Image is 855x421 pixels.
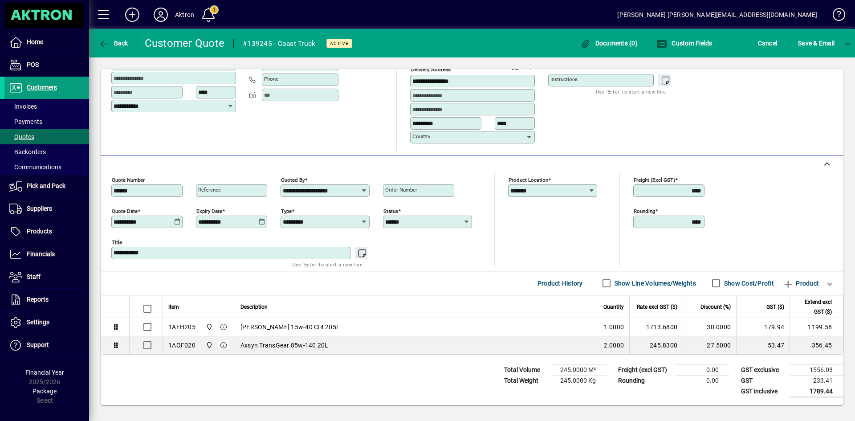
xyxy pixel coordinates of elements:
[614,375,676,386] td: Rounding
[383,208,398,214] mat-label: Status
[240,302,268,312] span: Description
[4,311,89,334] a: Settings
[604,323,624,331] span: 1.0000
[198,187,221,193] mat-label: Reference
[635,323,677,331] div: 1713.6800
[553,375,607,386] td: 245.0000 Kg
[790,386,843,397] td: 1789.44
[243,37,315,51] div: #139245 - Coast Truck
[4,114,89,129] a: Payments
[783,276,819,290] span: Product
[637,302,677,312] span: Rate excl GST ($)
[500,375,553,386] td: Total Weight
[617,8,817,22] div: [PERSON_NAME] [PERSON_NAME][EMAIL_ADDRESS][DOMAIN_NAME]
[509,59,523,74] a: View on map
[4,54,89,76] a: POS
[385,187,417,193] mat-label: Order number
[4,99,89,114] a: Invoices
[4,289,89,311] a: Reports
[27,38,43,45] span: Home
[700,302,731,312] span: Discount (%)
[758,36,778,50] span: Cancel
[27,273,41,280] span: Staff
[656,40,712,47] span: Custom Fields
[27,205,52,212] span: Suppliers
[9,163,61,171] span: Communications
[118,7,147,23] button: Add
[27,84,57,91] span: Customers
[737,386,790,397] td: GST inclusive
[596,86,666,97] mat-hint: Use 'Enter' to start a new line
[112,239,122,245] mat-label: Title
[281,208,292,214] mat-label: Type
[722,279,774,288] label: Show Cost/Profit
[9,148,46,155] span: Backorders
[4,334,89,356] a: Support
[204,322,214,332] span: Central
[794,35,839,51] button: Save & Email
[614,364,676,375] td: Freight (excl GST)
[27,182,65,189] span: Pick and Pack
[4,31,89,53] a: Home
[798,36,835,50] span: ave & Email
[27,341,49,348] span: Support
[89,35,138,51] app-page-header-button: Back
[9,103,37,110] span: Invoices
[534,275,586,291] button: Product History
[27,296,49,303] span: Reports
[790,375,843,386] td: 233.41
[635,341,677,350] div: 245.8300
[683,318,736,336] td: 30.0000
[98,40,128,47] span: Back
[683,336,736,354] td: 27.5000
[790,336,843,354] td: 356.45
[168,302,179,312] span: Item
[654,35,715,51] button: Custom Fields
[412,133,430,139] mat-label: Country
[634,176,675,183] mat-label: Freight (excl GST)
[147,7,175,23] button: Profile
[112,208,138,214] mat-label: Quote date
[145,36,225,50] div: Customer Quote
[500,364,553,375] td: Total Volume
[264,76,278,82] mat-label: Phone
[795,297,832,317] span: Extend excl GST ($)
[550,76,578,82] mat-label: Instructions
[676,375,729,386] td: 0.00
[578,35,640,51] button: Documents (0)
[168,323,195,331] div: 1AFH205
[4,159,89,175] a: Communications
[613,279,696,288] label: Show Line Volumes/Weights
[281,176,305,183] mat-label: Quoted by
[4,144,89,159] a: Backorders
[9,118,42,125] span: Payments
[4,175,89,197] a: Pick and Pack
[553,364,607,375] td: 245.0000 M³
[523,60,537,74] button: Choose address
[676,364,729,375] td: 0.00
[798,40,802,47] span: S
[240,323,340,331] span: [PERSON_NAME] 15w-40 CI4 205L
[603,302,624,312] span: Quantity
[27,250,55,258] span: Financials
[826,2,844,31] a: Knowledge Base
[27,319,49,326] span: Settings
[737,375,790,386] td: GST
[330,41,349,46] span: Active
[4,243,89,266] a: Financials
[509,176,548,183] mat-label: Product location
[580,40,638,47] span: Documents (0)
[604,341,624,350] span: 2.0000
[27,61,39,68] span: POS
[9,133,34,140] span: Quotes
[4,266,89,288] a: Staff
[204,340,214,350] span: Central
[168,341,195,350] div: 1AOF020
[778,275,823,291] button: Product
[33,388,57,395] span: Package
[240,341,329,350] span: Axsyn TransGear 85w-140 20L
[4,129,89,144] a: Quotes
[27,228,52,235] span: Products
[96,35,130,51] button: Back
[537,276,583,290] span: Product History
